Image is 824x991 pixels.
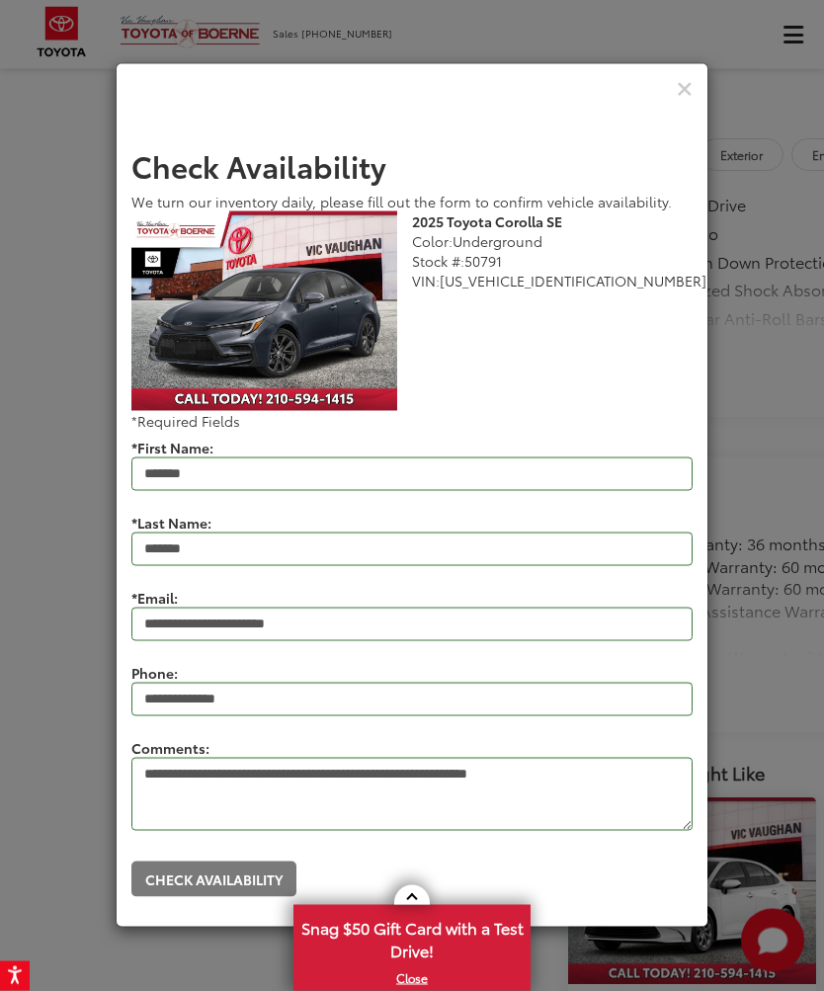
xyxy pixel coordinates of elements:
span: VIN: [412,271,440,290]
b: 2025 Toyota Corolla SE [412,211,562,231]
button: Check Availability [131,862,296,897]
div: We turn our inventory daily, please fill out the form to confirm vehicle availability. [131,192,693,211]
label: Phone: [117,656,193,683]
span: *Required Fields [131,411,240,431]
label: *Email: [117,581,193,608]
span: Color: [412,231,453,251]
h2: Check Availability [131,149,693,182]
span: Stock #: [412,251,464,271]
button: Close [677,77,693,100]
label: *Last Name: [117,506,226,533]
label: *First Name: [117,431,228,457]
img: 2025 Toyota Corolla SE [131,211,397,411]
span: 50791 [464,251,502,271]
span: [US_VEHICLE_IDENTIFICATION_NUMBER] [440,271,706,290]
label: Comments: [117,731,224,758]
span: Underground [453,231,542,251]
span: Snag $50 Gift Card with a Test Drive! [295,907,529,967]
